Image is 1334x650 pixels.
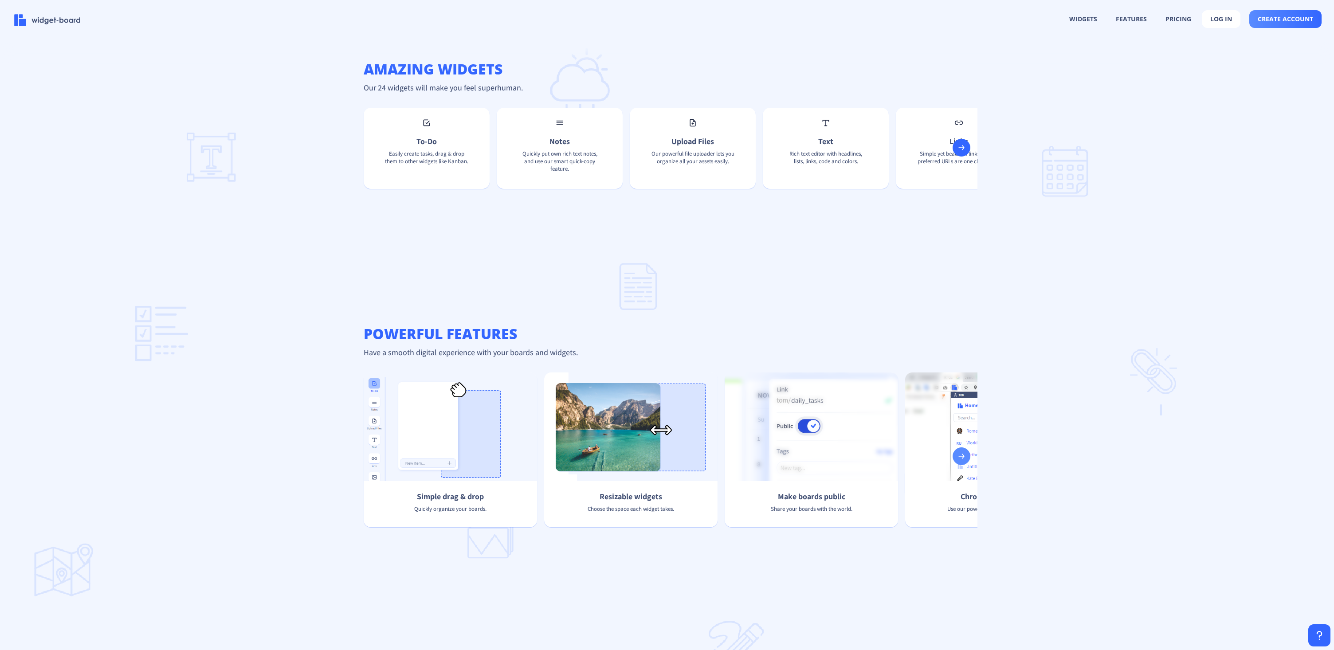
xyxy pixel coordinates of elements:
p: Resizable widgets [544,491,718,501]
p: Easily create tasks, drag & drop them to other widgets like Kanban. [378,150,475,176]
button: features [1108,11,1155,27]
p: Simple yet beautiful links to your preferred URLs are one click away. [910,150,1008,176]
p: Rich text editor with headlines, lists, links, code and colors. [777,150,875,176]
p: Share your boards with the world. [725,505,898,513]
p: Make boards public [725,491,898,501]
img: logo-name.svg [14,14,81,26]
span: create account [1258,16,1313,23]
h2: powerful features [357,325,977,343]
p: Our powerful file uploader lets you organize all your assets easily. [644,150,742,176]
p: Use our powerful 'new tab' extension. [905,505,1079,513]
button: widgets [1061,11,1105,27]
p: Have a smooth digital experience with your boards and widgets. [357,347,977,357]
p: Text [777,136,875,146]
h2: amazing widgets [357,60,977,78]
p: Choose the space each widget takes. [544,505,718,513]
p: Upload Files [644,136,742,146]
p: Simple drag & drop [364,491,537,501]
button: log in [1202,10,1240,28]
p: Links [910,136,1008,146]
button: create account [1249,10,1322,28]
p: To-Do [378,136,475,146]
p: Quickly put own rich text notes, and use our smart quick-copy feature. [511,150,608,176]
p: Our 24 widgets will make you feel superhuman. [357,82,977,93]
p: Chrome extension [905,491,1079,501]
p: Notes [511,136,608,146]
button: pricing [1157,11,1199,27]
p: Quickly organize your boards. [364,505,537,513]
